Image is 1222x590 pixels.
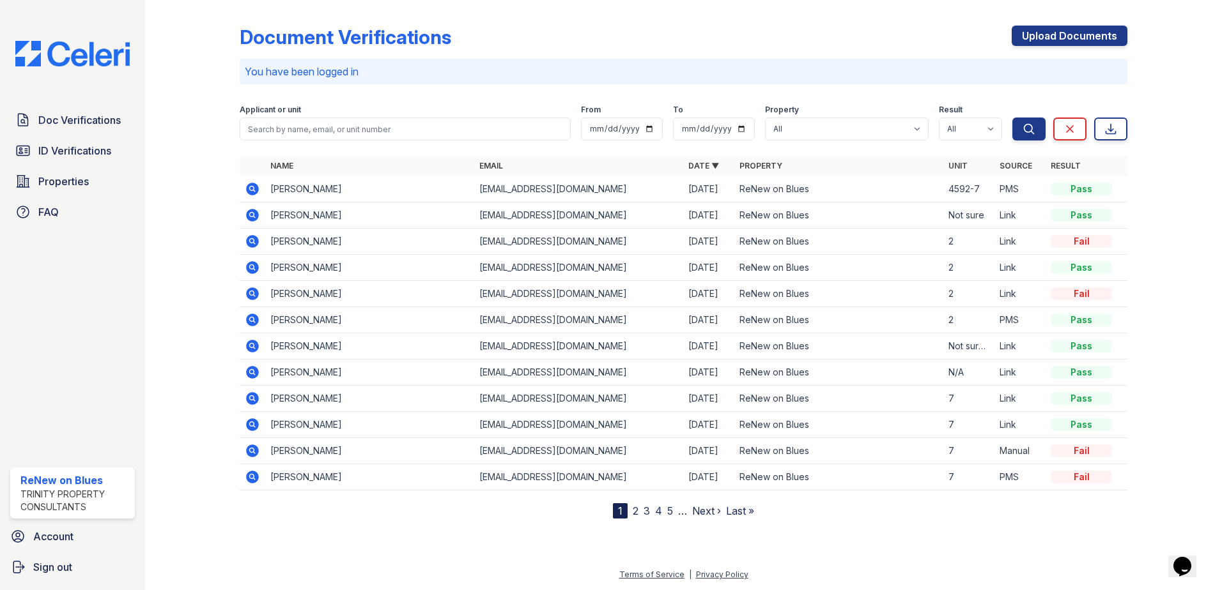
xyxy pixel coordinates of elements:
td: PMS [994,307,1046,333]
td: 7 [943,386,994,412]
a: Next › [692,504,721,517]
td: ReNew on Blues [734,333,943,359]
td: 4592-7 [943,176,994,202]
td: PMS [994,464,1046,490]
span: FAQ [38,204,59,220]
td: 7 [943,464,994,490]
td: [PERSON_NAME] [265,464,474,490]
a: Name [270,161,293,170]
div: Trinity Property Consultants [20,488,130,513]
td: Link [994,359,1046,386]
td: Link [994,255,1046,281]
td: Link [994,412,1046,438]
td: N/A [943,359,994,386]
td: [EMAIL_ADDRESS][DOMAIN_NAME] [474,281,683,307]
td: Link [994,202,1046,229]
td: [DATE] [683,386,734,412]
span: Account [33,529,73,544]
td: [PERSON_NAME] [265,307,474,333]
span: … [678,503,687,518]
a: FAQ [10,199,135,225]
div: Fail [1051,287,1112,300]
td: [EMAIL_ADDRESS][DOMAIN_NAME] [474,464,683,490]
td: Link [994,281,1046,307]
td: [EMAIL_ADDRESS][DOMAIN_NAME] [474,333,683,359]
td: [PERSON_NAME] [265,255,474,281]
td: [EMAIL_ADDRESS][DOMAIN_NAME] [474,176,683,202]
label: To [673,105,683,115]
td: [EMAIL_ADDRESS][DOMAIN_NAME] [474,359,683,386]
td: [DATE] [683,281,734,307]
label: Property [765,105,799,115]
td: [EMAIL_ADDRESS][DOMAIN_NAME] [474,412,683,438]
td: ReNew on Blues [734,255,943,281]
input: Search by name, email, or unit number [240,117,571,140]
td: [PERSON_NAME] [265,412,474,438]
td: 2 [943,281,994,307]
td: 2 [943,229,994,255]
div: Pass [1051,261,1112,274]
div: Document Verifications [240,26,451,49]
a: Date ▼ [688,161,719,170]
a: Source [1000,161,1032,170]
a: Terms of Service [619,570,684,579]
td: [PERSON_NAME] [265,176,474,202]
td: [EMAIL_ADDRESS][DOMAIN_NAME] [474,438,683,464]
td: Link [994,333,1046,359]
td: Not sure ($1,000) [943,333,994,359]
a: ID Verifications [10,138,135,163]
td: [DATE] [683,202,734,229]
div: Pass [1051,366,1112,379]
td: [EMAIL_ADDRESS][DOMAIN_NAME] [474,229,683,255]
td: [DATE] [683,359,734,386]
td: ReNew on Blues [734,438,943,464]
a: Sign out [5,554,140,580]
label: Applicant or unit [240,105,301,115]
td: [PERSON_NAME] [265,281,474,307]
a: Doc Verifications [10,107,135,133]
td: 7 [943,412,994,438]
div: Fail [1051,235,1112,248]
td: [PERSON_NAME] [265,229,474,255]
div: Pass [1051,183,1112,195]
a: Privacy Policy [696,570,748,579]
div: 1 [613,503,628,518]
a: Account [5,524,140,549]
td: ReNew on Blues [734,229,943,255]
span: ID Verifications [38,143,111,158]
a: Email [479,161,503,170]
td: Manual [994,438,1046,464]
td: ReNew on Blues [734,281,943,307]
td: [DATE] [683,464,734,490]
td: ReNew on Blues [734,386,943,412]
td: 2 [943,307,994,333]
td: [PERSON_NAME] [265,386,474,412]
div: Fail [1051,471,1112,483]
td: PMS [994,176,1046,202]
div: Pass [1051,314,1112,326]
td: [DATE] [683,255,734,281]
span: Doc Verifications [38,112,121,128]
div: Pass [1051,209,1112,222]
td: [EMAIL_ADDRESS][DOMAIN_NAME] [474,386,683,412]
td: 7 [943,438,994,464]
td: [DATE] [683,307,734,333]
td: [DATE] [683,412,734,438]
td: [EMAIL_ADDRESS][DOMAIN_NAME] [474,307,683,333]
a: Unit [948,161,968,170]
a: 5 [667,504,673,517]
td: ReNew on Blues [734,412,943,438]
a: 4 [655,504,662,517]
td: Link [994,386,1046,412]
div: Pass [1051,340,1112,352]
td: ReNew on Blues [734,307,943,333]
div: Fail [1051,444,1112,457]
td: [PERSON_NAME] [265,438,474,464]
label: Result [939,105,963,115]
td: ReNew on Blues [734,202,943,229]
td: [EMAIL_ADDRESS][DOMAIN_NAME] [474,255,683,281]
div: | [689,570,692,579]
span: Sign out [33,559,72,575]
td: [DATE] [683,333,734,359]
